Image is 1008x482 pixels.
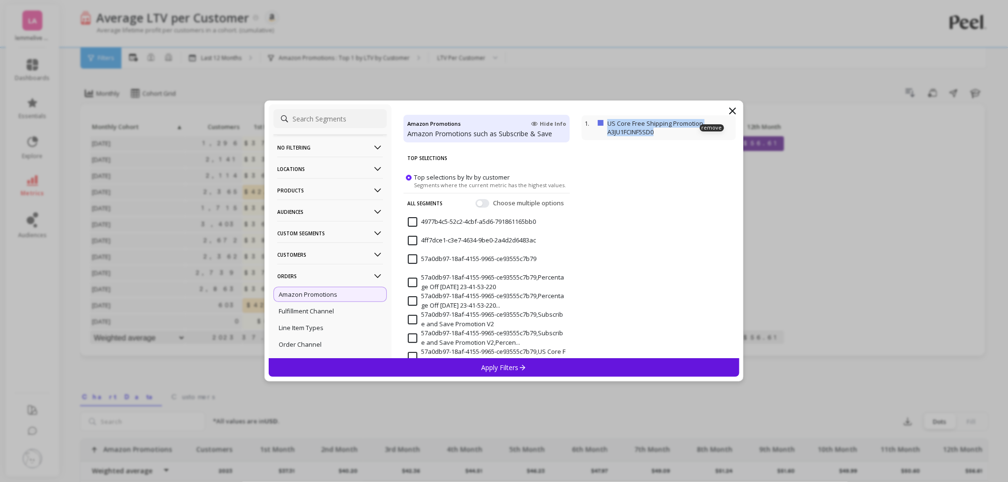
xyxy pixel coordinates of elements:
[277,135,383,160] p: No filtering
[407,119,461,129] h4: Amazon Promotions
[408,329,565,347] span: 57a0db97-18af-4155-9965-ce93555c7b79,Subscribe and Save Promotion V2,Percentage Off 2025/06/26 23...
[408,236,536,245] span: 4ff7dce1-c3e7-4634-9be0-2a4d2d6483ac
[279,323,323,332] p: Line Item Types
[279,290,337,299] p: Amazon Promotions
[279,307,334,315] p: Fulfillment Channel
[277,242,383,267] p: Customers
[408,310,565,329] span: 57a0db97-18af-4155-9965-ce93555c7b79,Subscribe and Save Promotion V2
[277,221,383,245] p: Custom Segments
[408,254,536,264] span: 57a0db97-18af-4155-9965-ce93555c7b79
[277,178,383,202] p: Products
[408,273,565,291] span: 57a0db97-18af-4155-9965-ce93555c7b79,Percentage Off 2025/06/26 23-41-53-220
[407,129,566,139] p: Amazon Promotions such as Subscribe & Save
[277,200,383,224] p: Audiences
[414,173,510,181] span: Top selections by ltv by customer
[585,119,594,128] p: 1.
[273,109,387,128] input: Search Segments
[279,340,322,349] p: Order Channel
[408,291,565,310] span: 57a0db97-18af-4155-9965-ce93555c7b79,Percentage Off 2025/06/26 23-41-53-220,Subscribe and Save Pr...
[407,193,443,213] p: All Segments
[279,357,331,365] p: Ship Service Level
[607,119,733,136] p: US Core Free Shipping Promotion A3JU1FCINF5SD0
[531,120,566,128] span: Hide Info
[407,148,566,168] p: Top Selections
[482,363,527,372] p: Apply Filters
[277,264,383,288] p: Orders
[700,124,724,131] p: remove
[414,181,566,189] span: Segments where the current metric has the highest values.
[408,347,565,366] span: 57a0db97-18af-4155-9965-ce93555c7b79,US Core Free Shipping Promotion A3JU1FCINF5SD0
[493,199,566,208] span: Choose multiple options
[277,157,383,181] p: Locations
[408,217,536,227] span: 4977b4c5-52c2-4cbf-a5d6-791861165bb0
